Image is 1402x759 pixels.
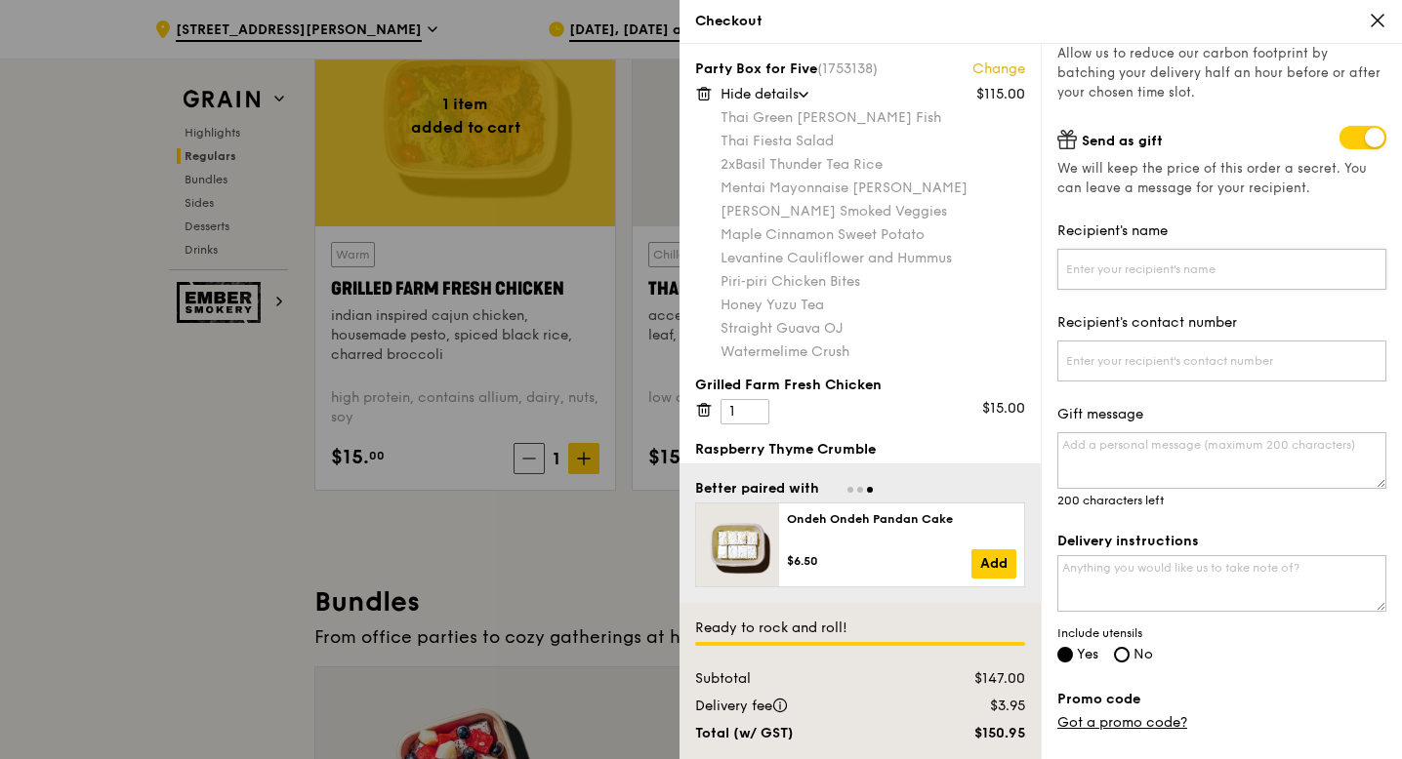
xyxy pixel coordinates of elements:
[695,619,1025,638] div: Ready to rock and roll!
[695,440,1025,459] div: Raspberry Thyme Crumble
[1057,532,1386,551] label: Delivery instructions
[683,669,919,689] div: Subtotal
[721,296,1025,315] div: Honey Yuzu Tea
[695,60,1025,79] div: Party Box for Five
[1077,646,1098,662] span: Yes
[721,108,1025,128] div: Thai Green [PERSON_NAME] Fish
[1057,714,1187,731] a: Got a promo code?
[721,225,1025,245] div: Maple Cinnamon Sweet Potato
[971,549,1016,579] a: Add
[817,60,878,77] span: (1753138)
[1057,625,1386,641] span: Include utensils
[1134,646,1153,662] span: No
[787,553,971,569] div: $6.50
[972,60,1025,79] a: Change
[721,179,1025,198] div: Mentai Mayonnaise [PERSON_NAME]
[721,86,799,102] span: Hide details
[919,724,1037,743] div: $150.95
[721,202,1025,221] div: [PERSON_NAME] Smoked Veggies
[982,399,1025,419] div: $15.00
[919,697,1037,716] div: $3.95
[695,12,1386,31] div: Checkout
[847,487,853,493] span: Go to slide 1
[1057,46,1381,100] span: Allow us to reduce our carbon footprint by batching your delivery half an hour before or after yo...
[1057,647,1073,662] input: Yes
[721,319,1025,339] div: Straight Guava OJ
[867,487,873,493] span: Go to slide 3
[1057,249,1386,290] input: Enter your recipient's name
[787,511,1016,527] div: Ondeh Ondeh Pandan Cake
[1082,133,1163,149] span: Send as gift
[695,376,1025,395] div: Grilled Farm Fresh Chicken
[1114,647,1130,662] input: No
[721,342,1025,362] div: Watermelime Crush
[1057,221,1386,241] label: Recipient's name
[976,85,1025,104] div: $115.00
[1057,340,1386,381] input: Enter your recipient's contact number
[1057,313,1386,333] label: Recipient's contact number
[683,697,919,716] div: Delivery fee
[695,479,819,499] div: Better paired with
[1057,405,1386,424] label: Gift message
[721,272,1025,292] div: Piri‑piri Chicken Bites
[721,249,1025,268] div: Levantine Cauliflower and Hummus
[721,156,735,173] span: 2x
[1057,493,1386,508] div: 200 characters left
[721,155,1025,175] div: Basil Thunder Tea Rice
[919,669,1037,689] div: $147.00
[857,487,863,493] span: Go to slide 2
[1057,159,1386,198] span: We will keep the price of this order a secret. You can leave a message for your recipient.
[721,132,1025,151] div: Thai Fiesta Salad
[1057,690,1386,709] label: Promo code
[683,724,919,743] div: Total (w/ GST)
